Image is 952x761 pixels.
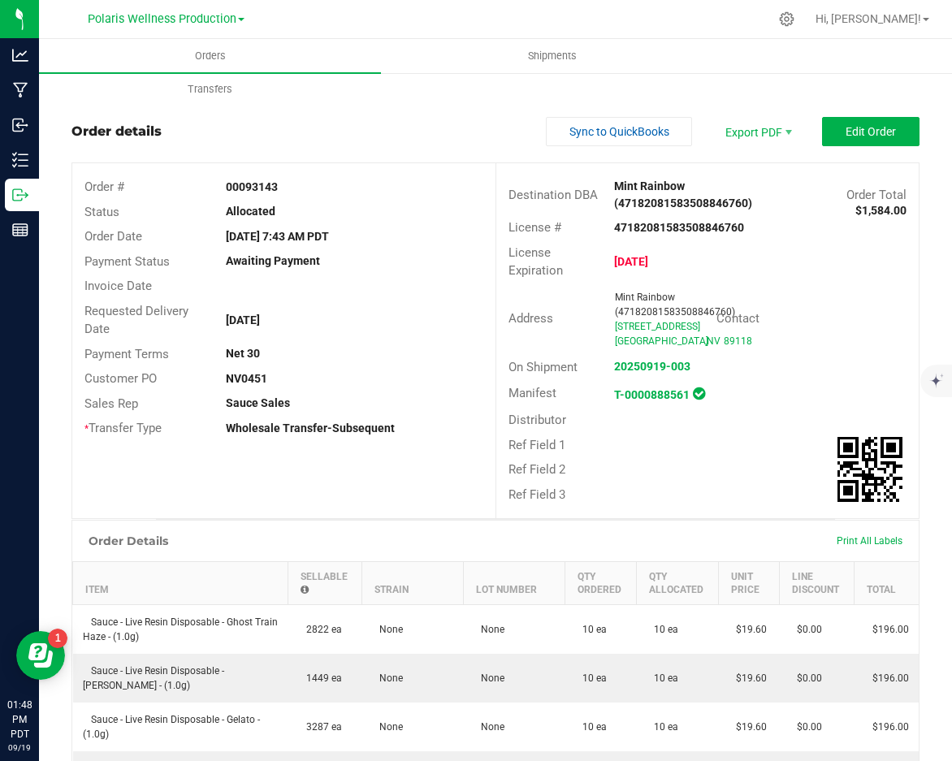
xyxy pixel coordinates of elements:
span: Ref Field 3 [508,487,565,502]
span: Hi, [PERSON_NAME]! [816,12,921,25]
span: None [371,672,403,684]
span: License # [508,220,561,235]
span: Ref Field 2 [508,462,565,477]
span: Transfers [166,82,254,97]
span: Order Total [846,188,907,202]
div: Manage settings [777,11,797,27]
span: 10 ea [646,721,678,733]
img: Scan me! [837,437,902,502]
span: None [371,721,403,733]
inline-svg: Reports [12,222,28,238]
th: Item [73,562,288,605]
strong: [DATE] 7:43 AM PDT [226,230,329,243]
strong: NV0451 [226,372,267,385]
th: Lot Number [463,562,565,605]
span: 89118 [724,335,752,347]
span: Address [508,311,553,326]
inline-svg: Analytics [12,47,28,63]
inline-svg: Inbound [12,117,28,133]
span: , [705,335,707,347]
span: Ref Field 1 [508,438,565,452]
span: $19.60 [728,672,767,684]
span: Sync to QuickBooks [569,125,669,138]
span: 10 ea [574,672,607,684]
span: 10 ea [646,624,678,635]
span: [GEOGRAPHIC_DATA] [615,335,708,347]
span: Sauce - Live Resin Disposable - [PERSON_NAME] - (1.0g) [83,665,224,691]
th: Unit Price [718,562,779,605]
strong: Net 30 [226,347,260,360]
th: Sellable [288,562,361,605]
span: Contact [716,311,759,326]
span: $19.60 [728,624,767,635]
span: Edit Order [846,125,896,138]
h1: Order Details [89,534,168,547]
strong: [DATE] [226,313,260,326]
a: Shipments [381,39,723,73]
span: $19.60 [728,721,767,733]
a: Transfers [39,72,381,106]
div: Order details [71,122,162,141]
span: Order # [84,179,124,194]
span: Payment Status [84,254,170,269]
span: Order Date [84,229,142,244]
span: Invoice Date [84,279,152,293]
strong: 00093143 [226,180,278,193]
a: 20250919-003 [614,360,690,373]
a: T-0000888561 [614,388,690,401]
span: $196.00 [864,624,909,635]
span: 10 ea [574,721,607,733]
span: Sauce - Live Resin Disposable - Ghost Train Haze - (1.0g) [83,616,278,642]
strong: Sauce Sales [226,396,290,409]
span: Mint Rainbow (47182081583508846760) [615,292,735,318]
th: Qty Allocated [636,562,718,605]
th: Line Discount [779,562,855,605]
span: Shipments [506,49,599,63]
inline-svg: Inventory [12,152,28,168]
span: Destination DBA [508,188,598,202]
span: Sales Rep [84,396,138,411]
th: Total [855,562,919,605]
strong: $1,584.00 [855,204,907,217]
strong: Awaiting Payment [226,254,320,267]
span: $196.00 [864,721,909,733]
a: Orders [39,39,381,73]
span: 2822 ea [298,624,342,635]
span: $196.00 [864,672,909,684]
span: Requested Delivery Date [84,304,188,337]
span: None [473,672,504,684]
span: Sauce - Live Resin Disposable - Gelato - (1.0g) [83,714,260,740]
strong: Allocated [226,205,275,218]
span: [STREET_ADDRESS] [615,321,700,332]
span: 10 ea [574,624,607,635]
span: In Sync [693,385,705,402]
iframe: Resource center [16,631,65,680]
span: Orders [173,49,248,63]
span: None [473,624,504,635]
button: Sync to QuickBooks [546,117,692,146]
li: Export PDF [708,117,806,146]
span: NV [707,335,720,347]
span: $0.00 [789,721,822,733]
strong: Mint Rainbow (47182081583508846760) [614,179,752,210]
iframe: Resource center unread badge [48,629,67,648]
span: 1449 ea [298,672,342,684]
span: On Shipment [508,360,578,374]
span: $0.00 [789,624,822,635]
span: Distributor [508,413,566,427]
th: Strain [361,562,463,605]
span: Customer PO [84,371,157,386]
span: None [371,624,403,635]
span: 10 ea [646,672,678,684]
p: 09/19 [7,742,32,754]
span: License Expiration [508,245,563,279]
span: Manifest [508,386,556,400]
span: Payment Terms [84,347,169,361]
span: Print All Labels [837,535,902,547]
span: Transfer Type [84,421,162,435]
inline-svg: Manufacturing [12,82,28,98]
